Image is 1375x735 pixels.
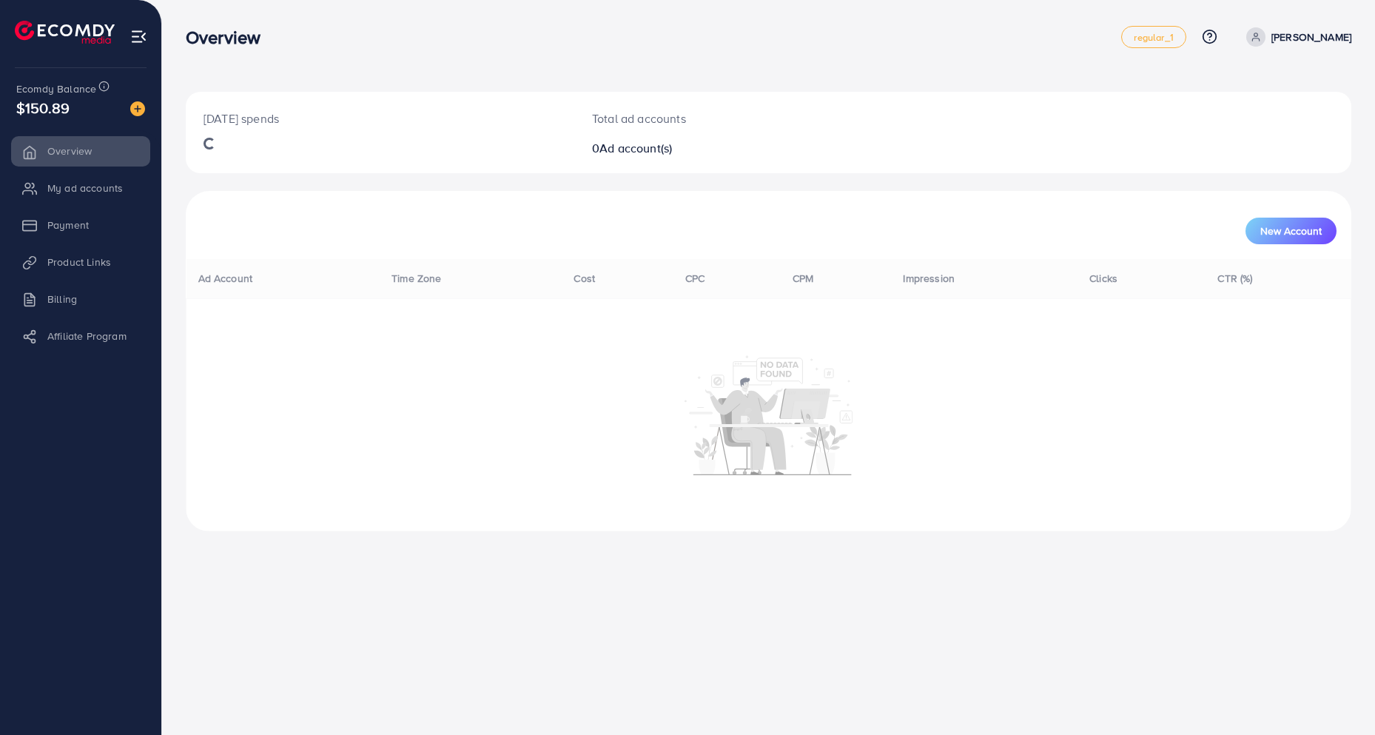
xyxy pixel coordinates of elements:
img: logo [15,21,115,44]
span: Ecomdy Balance [16,81,96,96]
a: regular_1 [1121,26,1186,48]
span: $150.89 [16,97,70,118]
a: [PERSON_NAME] [1240,27,1351,47]
h3: Overview [186,27,272,48]
span: New Account [1260,226,1322,236]
p: [DATE] spends [204,110,557,127]
p: Total ad accounts [592,110,848,127]
img: menu [130,28,147,45]
span: Ad account(s) [599,140,672,156]
img: image [130,101,145,116]
h2: 0 [592,141,848,155]
p: [PERSON_NAME] [1271,28,1351,46]
button: New Account [1245,218,1337,244]
span: regular_1 [1134,33,1173,42]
